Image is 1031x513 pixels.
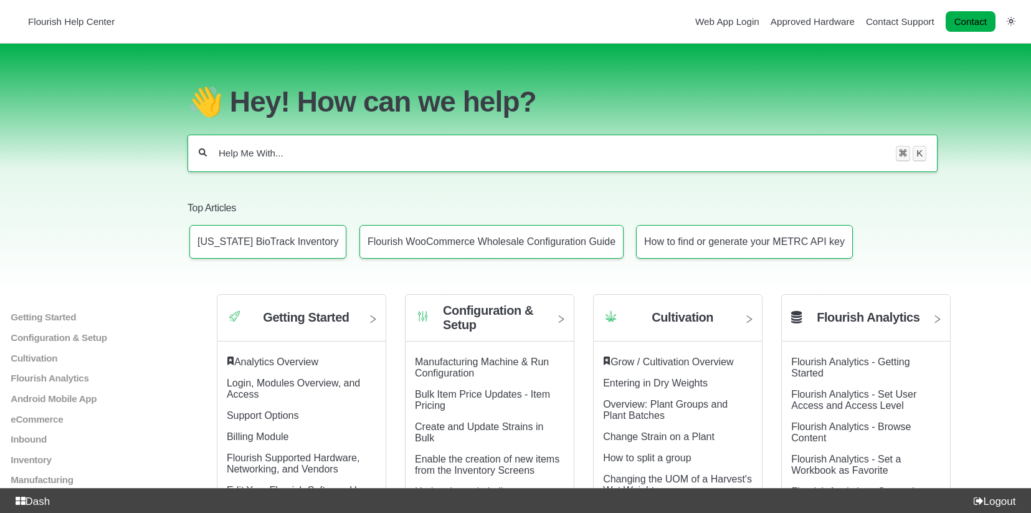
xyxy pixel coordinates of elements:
a: Category icon Configuration & Setup [406,304,574,342]
kbd: ⌘ [896,146,910,161]
a: Create and Update Strains in Bulk article [415,421,543,443]
div: Keyboard shortcut for search [896,146,926,161]
a: Change Strain on a Plant article [603,431,715,442]
a: eCommerce [9,413,176,424]
a: Edit Your Flourish Software User Profile article [227,485,371,507]
a: Flourish Analytics - Browse Content article [791,421,911,443]
a: Update Items in bulk article [415,486,506,497]
div: ​ [227,357,376,368]
a: Article: Connecticut BioTrack Inventory [189,225,346,259]
a: Article: Flourish WooCommerce Wholesale Configuration Guide [359,225,624,259]
svg: Featured [227,357,234,365]
h2: Top Articles [188,201,938,215]
img: Category icon [603,309,619,324]
div: ​ [603,357,753,368]
a: Category icon Getting Started [217,304,386,342]
kbd: K [913,146,926,161]
a: Contact [946,11,995,32]
a: Changing the UOM of a Harvest's Wet Weight article [603,474,752,496]
a: Inventory [9,454,176,465]
a: Web App Login navigation item [695,16,759,27]
a: Login, Modules Overview, and Access article [227,378,360,400]
a: How to split a group article [603,453,691,463]
img: Flourish Help Center Logo [16,13,22,30]
h1: 👋 Hey! How can we help? [188,85,938,118]
a: Flourish Analytics - Getting Started article [791,357,910,378]
a: Getting Started [9,312,176,322]
img: Category icon [415,309,430,324]
a: Grow / Cultivation Overview article [611,357,733,367]
a: Entering in Dry Weights article [603,378,708,388]
a: Analytics Overview article [234,357,318,367]
a: Flourish Analytics - Set User Access and Access Level article [791,389,916,411]
a: Bulk Item Price Updates - Item Pricing article [415,389,550,411]
h2: Getting Started [263,310,349,325]
a: Flourish Supported Hardware, Networking, and Vendors article [227,453,359,474]
a: Flourish Help Center [16,13,115,30]
a: Flourish Analytics - Customize and Bookmark the Data article [791,486,924,508]
a: Support Options article [227,410,299,421]
input: Help Me With... [217,147,886,160]
svg: Featured [603,357,611,365]
a: Enable the creation of new items from the Inventory Screens article [415,454,559,476]
a: Flourish Analytics [9,373,176,383]
a: Flourish Analytics - Set a Workbook as Favorite article [791,454,901,476]
a: Manufacturing [9,474,176,485]
a: Switch dark mode setting [1007,16,1015,26]
a: Android Mobile App [9,393,176,404]
a: Contact Support navigation item [866,16,934,27]
p: How to find or generate your METRC API key [644,236,845,247]
a: Billing Module article [227,431,289,442]
h2: Configuration & Setup [443,304,546,332]
li: Contact desktop [943,13,999,31]
span: Flourish Help Center [28,16,115,27]
a: Configuration & Setup [9,332,176,343]
a: Article: How to find or generate your METRC API key [636,225,853,259]
p: [US_STATE] BioTrack Inventory [197,236,338,247]
a: Category icon Cultivation [594,304,762,342]
h2: Cultivation [652,310,713,325]
p: Flourish WooCommerce Wholesale Configuration Guide [368,236,615,247]
a: Dash [10,496,50,507]
a: Overview: Plant Groups and Plant Batches article [603,399,728,421]
a: Inbound [9,434,176,444]
a: Cultivation [9,352,176,363]
a: Approved Hardware navigation item [771,16,855,27]
a: Manufacturing Machine & Run Configuration article [415,357,549,378]
h2: Flourish Analytics [817,310,919,325]
a: Flourish Analytics [782,304,950,342]
section: Top Articles [188,183,938,269]
img: Category icon [227,309,242,324]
